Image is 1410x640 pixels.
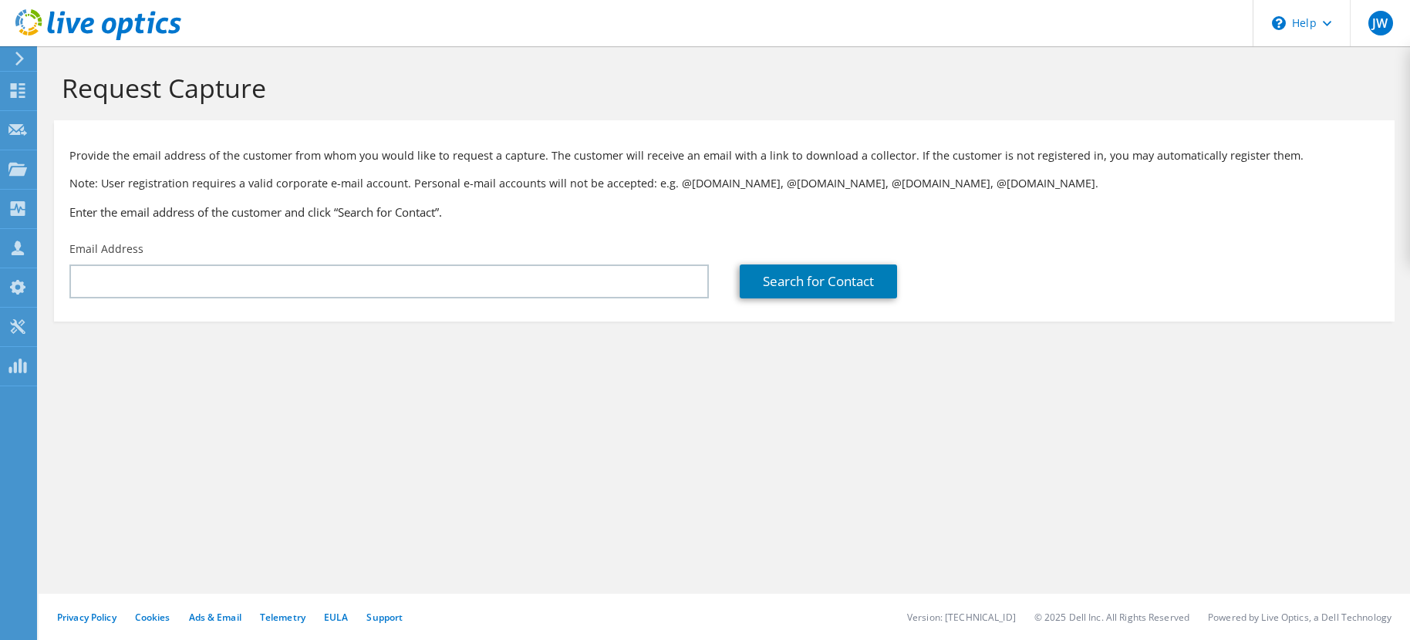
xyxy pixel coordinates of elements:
[57,611,116,624] a: Privacy Policy
[69,204,1379,221] h3: Enter the email address of the customer and click “Search for Contact”.
[1368,11,1393,35] span: JW
[69,147,1379,164] p: Provide the email address of the customer from whom you would like to request a capture. The cust...
[366,611,403,624] a: Support
[1034,611,1189,624] li: © 2025 Dell Inc. All Rights Reserved
[189,611,241,624] a: Ads & Email
[1272,16,1286,30] svg: \n
[324,611,348,624] a: EULA
[1208,611,1391,624] li: Powered by Live Optics, a Dell Technology
[135,611,170,624] a: Cookies
[62,72,1379,104] h1: Request Capture
[69,241,143,257] label: Email Address
[260,611,305,624] a: Telemetry
[907,611,1016,624] li: Version: [TECHNICAL_ID]
[69,175,1379,192] p: Note: User registration requires a valid corporate e-mail account. Personal e-mail accounts will ...
[740,264,897,298] a: Search for Contact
